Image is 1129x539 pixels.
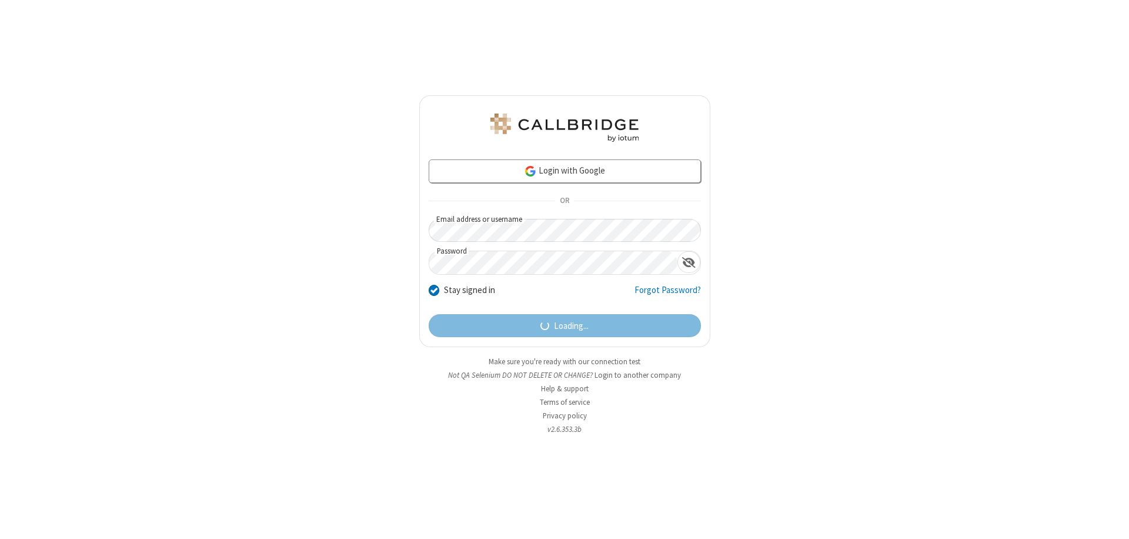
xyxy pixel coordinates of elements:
a: Login with Google [429,159,701,183]
button: Login to another company [594,370,681,381]
span: Loading... [554,320,589,333]
input: Email address or username [429,219,701,242]
span: OR [555,193,574,209]
div: Show password [677,251,700,273]
img: QA Selenium DO NOT DELETE OR CHANGE [488,114,641,142]
button: Loading... [429,314,701,338]
a: Make sure you're ready with our connection test [489,357,640,367]
a: Help & support [541,384,589,394]
img: google-icon.png [524,165,537,178]
li: Not QA Selenium DO NOT DELETE OR CHANGE? [419,370,710,381]
a: Terms of service [540,397,590,407]
a: Privacy policy [543,411,587,421]
li: v2.6.353.3b [419,424,710,435]
input: Password [429,251,677,274]
label: Stay signed in [444,284,495,297]
a: Forgot Password? [634,284,701,306]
